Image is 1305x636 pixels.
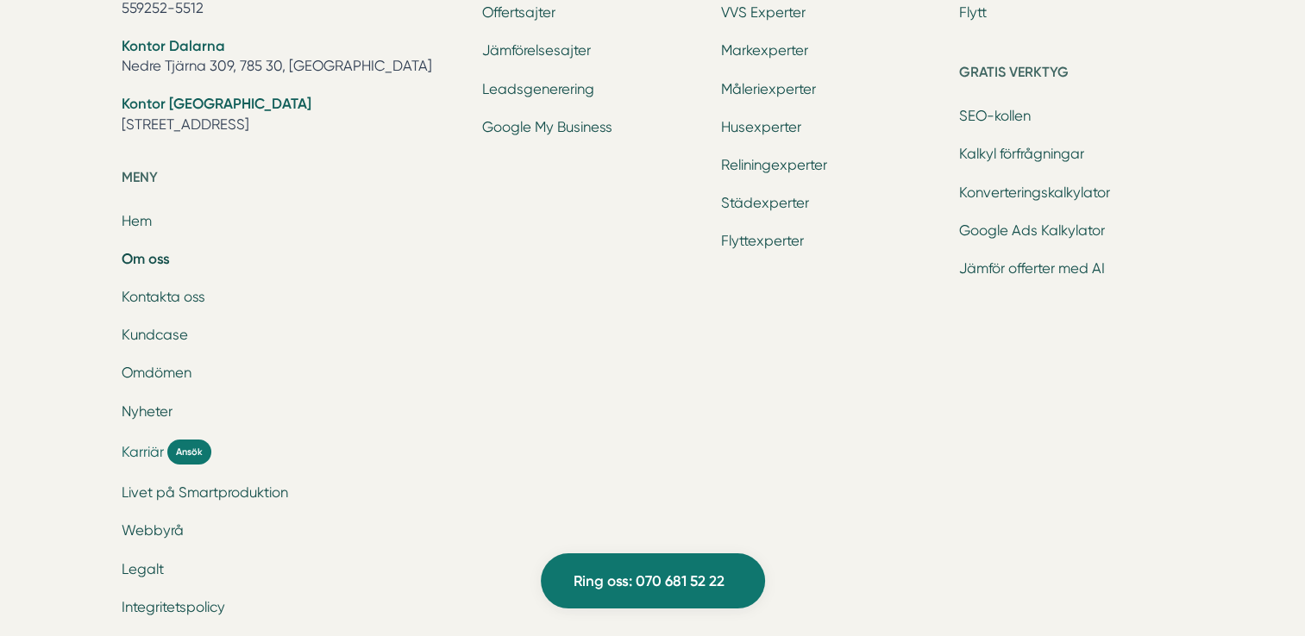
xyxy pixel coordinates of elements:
a: Google My Business [482,119,612,135]
a: Integritetspolicy [122,599,225,615]
a: Husexperter [721,119,801,135]
a: Hem [122,213,152,229]
a: Om oss [122,250,170,267]
a: Jämför offerter med AI [959,260,1105,277]
strong: Kontor [GEOGRAPHIC_DATA] [122,95,311,112]
h5: Gratis verktyg [959,61,1183,89]
a: Flyttexperter [721,233,804,249]
a: Kalkyl förfrågningar [959,146,1084,162]
li: Nedre Tjärna 309, 785 30, [GEOGRAPHIC_DATA] [122,36,462,80]
a: Google Ads Kalkylator [959,222,1105,239]
a: Leadsgenerering [482,81,594,97]
span: Karriär [122,442,164,462]
a: Städexperter [721,195,809,211]
a: Legalt [122,561,164,577]
a: Omdömen [122,365,191,381]
h5: Meny [122,166,462,194]
strong: Kontor Dalarna [122,37,225,54]
a: Måleriexperter [721,81,816,97]
a: Webbyrå [122,522,184,539]
a: Flytt [959,4,987,21]
span: Ansök [167,440,211,465]
a: Kontakta oss [122,289,205,305]
a: Konverteringskalkylator [959,184,1110,201]
li: [STREET_ADDRESS] [122,94,462,138]
a: Karriär Ansök [122,440,462,465]
a: SEO-kollen [959,108,1031,124]
span: Ring oss: 070 681 52 22 [574,570,725,593]
a: Reliningexperter [721,157,827,173]
a: Nyheter [122,403,173,420]
a: Ring oss: 070 681 52 22 [541,553,765,608]
a: Kundcase [122,327,188,343]
a: Jämförelsesajter [482,42,591,59]
a: Livet på Smartproduktion [122,484,288,501]
a: Markexperter [721,42,808,59]
a: VVS Experter [721,4,806,21]
a: Offertsajter [482,4,555,21]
